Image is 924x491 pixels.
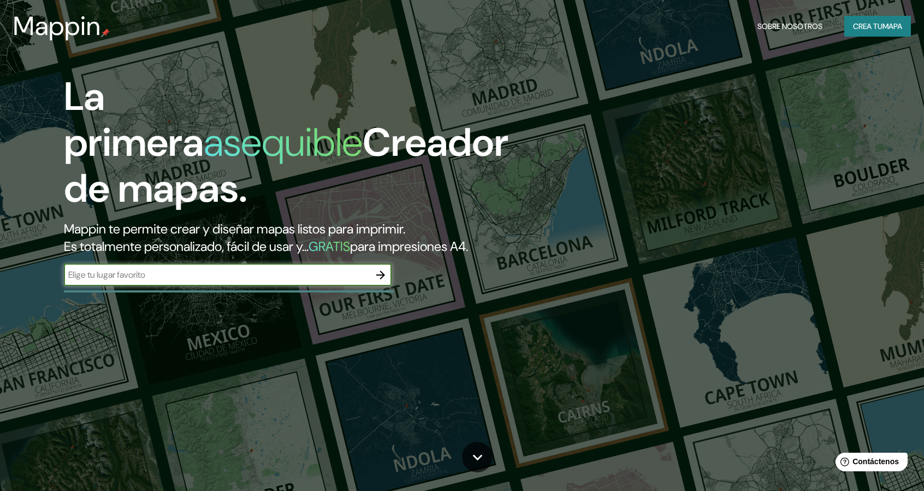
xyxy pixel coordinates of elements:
[853,21,882,31] font: Crea tu
[13,9,101,43] font: Mappin
[64,117,508,214] font: Creador de mapas.
[64,268,370,281] input: Elige tu lugar favorito
[64,220,405,237] font: Mappin te permite crear y diseñar mapas listos para imprimir.
[757,21,822,31] font: Sobre nosotros
[350,238,468,255] font: para impresiones A4.
[64,71,204,168] font: La primera
[204,117,363,168] font: asequible
[753,16,827,37] button: Sobre nosotros
[827,448,912,479] iframe: Lanzador de widgets de ayuda
[882,21,902,31] font: mapa
[101,28,110,37] img: pin de mapeo
[309,238,350,255] font: GRATIS
[64,238,309,255] font: Es totalmente personalizado, fácil de usar y...
[844,16,911,37] button: Crea tumapa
